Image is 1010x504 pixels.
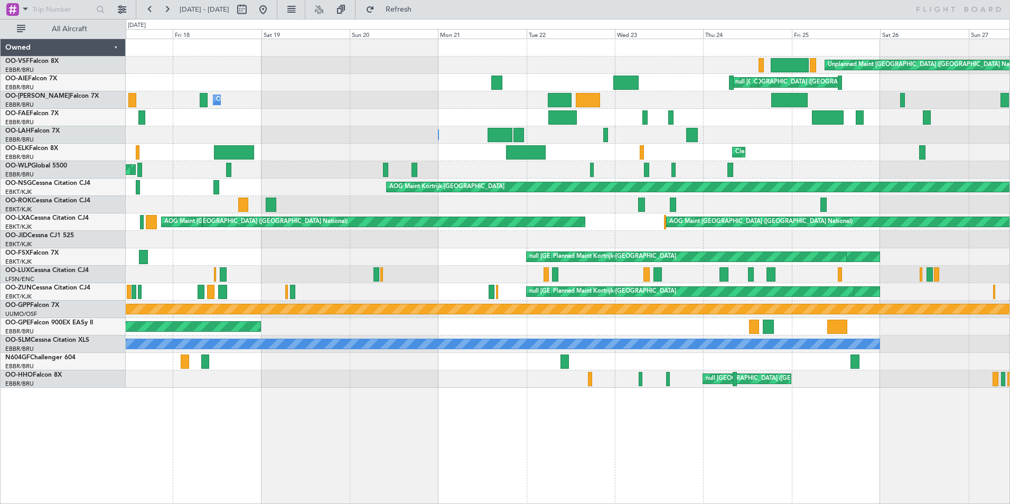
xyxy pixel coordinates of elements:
[706,371,843,387] div: null [GEOGRAPHIC_DATA] ([GEOGRAPHIC_DATA])
[5,110,59,117] a: OO-FAEFalcon 7X
[5,198,32,204] span: OO-ROK
[527,29,615,39] div: Tue 22
[5,223,32,231] a: EBKT/KJK
[5,76,57,82] a: OO-AIEFalcon 7X
[12,21,115,38] button: All Aircraft
[5,354,76,361] a: N604GFChallenger 604
[735,74,873,90] div: null [GEOGRAPHIC_DATA] ([GEOGRAPHIC_DATA])
[5,310,37,318] a: UUMO/OSF
[529,284,663,300] div: null [GEOGRAPHIC_DATA]-[GEOGRAPHIC_DATA]
[5,128,31,134] span: OO-LAH
[5,110,30,117] span: OO-FAE
[128,21,146,30] div: [DATE]
[361,1,424,18] button: Refresh
[754,74,930,90] div: Cleaning [GEOGRAPHIC_DATA] ([GEOGRAPHIC_DATA] National)
[5,206,32,213] a: EBKT/KJK
[5,275,34,283] a: LFSN/ENC
[703,29,791,39] div: Thu 24
[5,171,34,179] a: EBBR/BRU
[389,179,504,195] div: AOG Maint Kortrijk-[GEOGRAPHIC_DATA]
[5,354,30,361] span: N604GF
[5,293,32,301] a: EBKT/KJK
[5,83,34,91] a: EBBR/BRU
[5,345,34,353] a: EBBR/BRU
[5,320,93,326] a: OO-GPEFalcon 900EX EASy II
[5,250,30,256] span: OO-FSX
[5,58,59,64] a: OO-VSFFalcon 8X
[5,337,31,343] span: OO-SLM
[792,29,880,39] div: Fri 25
[553,284,676,300] div: Planned Maint Kortrijk-[GEOGRAPHIC_DATA]
[5,128,60,134] a: OO-LAHFalcon 7X
[5,285,90,291] a: OO-ZUNCessna Citation CJ4
[5,232,27,239] span: OO-JID
[32,2,93,17] input: Trip Number
[5,93,70,99] span: OO-[PERSON_NAME]
[553,249,676,265] div: Planned Maint Kortrijk-[GEOGRAPHIC_DATA]
[164,214,348,230] div: AOG Maint [GEOGRAPHIC_DATA] ([GEOGRAPHIC_DATA] National)
[5,163,31,169] span: OO-WLP
[735,144,912,160] div: Cleaning [GEOGRAPHIC_DATA] ([GEOGRAPHIC_DATA] National)
[216,92,288,108] div: Owner Melsbroek Air Base
[5,180,90,186] a: OO-NSGCessna Citation CJ4
[615,29,703,39] div: Wed 23
[5,58,30,64] span: OO-VSF
[5,153,34,161] a: EBBR/BRU
[529,249,663,265] div: null [GEOGRAPHIC_DATA]-[GEOGRAPHIC_DATA]
[5,101,34,109] a: EBBR/BRU
[5,250,59,256] a: OO-FSXFalcon 7X
[5,145,29,152] span: OO-ELK
[669,214,853,230] div: AOG Maint [GEOGRAPHIC_DATA] ([GEOGRAPHIC_DATA] National)
[261,29,350,39] div: Sat 19
[180,5,229,14] span: [DATE] - [DATE]
[350,29,438,39] div: Sun 20
[5,337,89,343] a: OO-SLMCessna Citation XLS
[5,215,30,221] span: OO-LXA
[5,118,34,126] a: EBBR/BRU
[5,232,74,239] a: OO-JIDCessna CJ1 525
[5,362,34,370] a: EBBR/BRU
[5,198,90,204] a: OO-ROKCessna Citation CJ4
[5,180,32,186] span: OO-NSG
[5,136,34,144] a: EBBR/BRU
[438,29,526,39] div: Mon 21
[5,93,99,99] a: OO-[PERSON_NAME]Falcon 7X
[5,66,34,74] a: EBBR/BRU
[5,163,67,169] a: OO-WLPGlobal 5500
[5,285,32,291] span: OO-ZUN
[5,267,89,274] a: OO-LUXCessna Citation CJ4
[5,302,30,309] span: OO-GPP
[5,267,30,274] span: OO-LUX
[5,188,32,196] a: EBKT/KJK
[5,258,32,266] a: EBKT/KJK
[880,29,968,39] div: Sat 26
[377,6,421,13] span: Refresh
[5,302,59,309] a: OO-GPPFalcon 7X
[5,145,58,152] a: OO-ELKFalcon 8X
[5,372,62,378] a: OO-HHOFalcon 8X
[27,25,111,33] span: All Aircraft
[5,240,32,248] a: EBKT/KJK
[5,372,33,378] span: OO-HHO
[85,29,173,39] div: Thu 17
[5,380,34,388] a: EBBR/BRU
[5,76,28,82] span: OO-AIE
[5,215,89,221] a: OO-LXACessna Citation CJ4
[173,29,261,39] div: Fri 18
[5,320,30,326] span: OO-GPE
[5,328,34,335] a: EBBR/BRU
